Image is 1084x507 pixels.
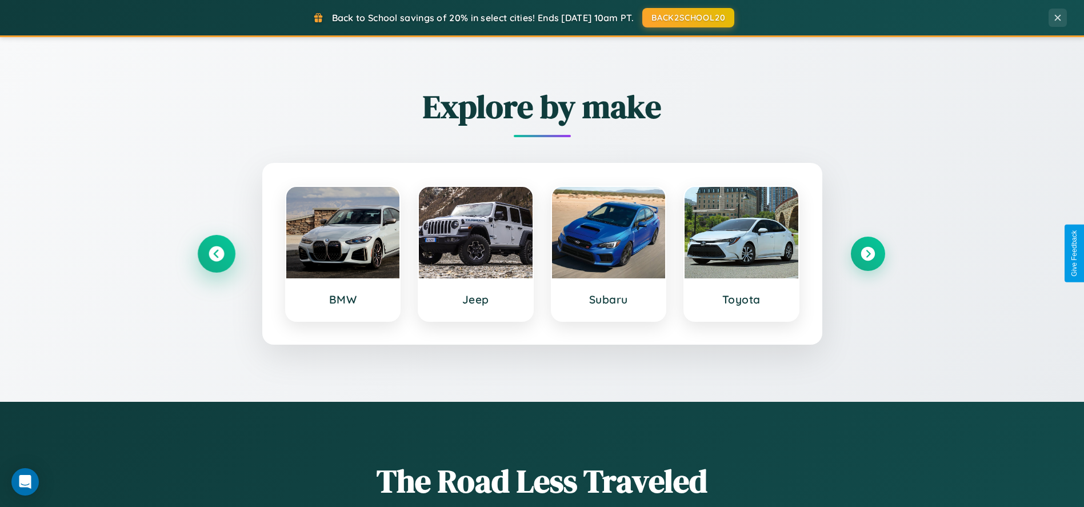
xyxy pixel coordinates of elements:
[11,468,39,496] div: Open Intercom Messenger
[696,293,787,306] h3: Toyota
[332,12,634,23] span: Back to School savings of 20% in select cities! Ends [DATE] 10am PT.
[298,293,389,306] h3: BMW
[642,8,734,27] button: BACK2SCHOOL20
[199,459,885,503] h1: The Road Less Traveled
[430,293,521,306] h3: Jeep
[199,85,885,129] h2: Explore by make
[563,293,654,306] h3: Subaru
[1070,230,1078,277] div: Give Feedback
